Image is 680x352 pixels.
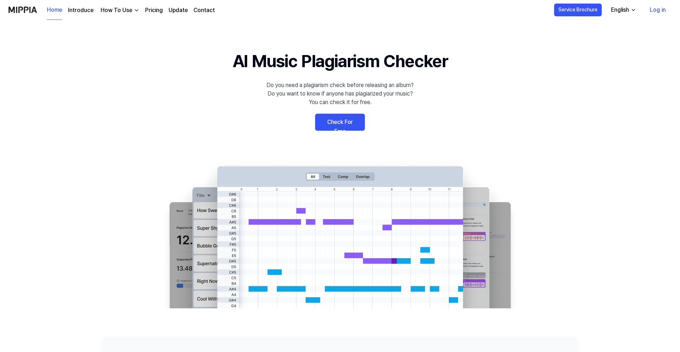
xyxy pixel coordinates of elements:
div: Do you need a plagiarism check before releasing an album? Do you want to know if anyone has plagi... [266,81,414,107]
img: down [134,7,139,13]
div: English [610,6,631,14]
a: Pricing [145,6,163,15]
div: How To Use [99,6,134,15]
button: How To Use [99,6,139,15]
button: Service Brochure [554,4,602,16]
a: Update [169,6,188,15]
a: Check For Free [315,114,365,131]
h1: AI Music Plagiarism Checker [233,48,448,74]
a: Introduce [68,6,94,15]
button: English [605,3,641,17]
img: main Image [155,159,525,308]
a: Contact [193,6,215,15]
a: Home [47,0,62,20]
